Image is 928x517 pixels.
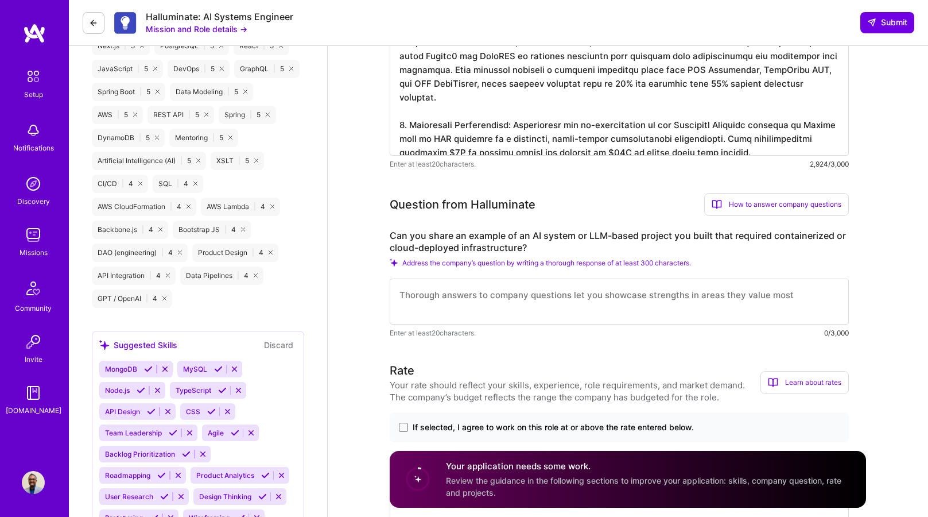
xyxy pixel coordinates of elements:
span: | [142,225,144,234]
span: | [212,133,215,142]
div: API Integration 4 [92,267,176,285]
span: Roadmapping [105,471,150,480]
span: | [137,64,139,74]
label: Can you share an example of an AI system or LLM-based project you built that required containeriz... [390,230,849,254]
div: GraphQL 5 [234,60,299,78]
i: icon Close [156,90,160,94]
i: icon Close [178,250,182,254]
div: DynamoDB 5 [92,129,165,147]
span: Agile [208,429,224,437]
span: | [177,179,179,188]
i: Reject [277,471,286,480]
i: icon Close [196,159,200,163]
div: Spring Boot 5 [92,83,165,101]
div: Missions [20,246,48,258]
div: 2,924/3,000 [810,158,849,170]
div: Spring 5 [219,106,275,124]
a: User Avatar [19,471,48,494]
img: guide book [22,381,45,404]
span: | [227,87,230,97]
span: | [238,156,240,165]
span: | [146,294,148,303]
i: Reject [177,492,185,501]
i: icon Close [220,67,224,71]
i: Accept [157,471,166,480]
div: Invite [25,353,42,365]
span: Submit [867,17,907,28]
i: Accept [147,407,156,416]
div: 0/3,000 [824,327,849,339]
span: | [254,202,256,211]
i: Accept [258,492,267,501]
i: Accept [218,386,227,395]
span: If selected, I agree to work on this role at or above the rate entered below. [413,422,694,433]
div: XSLT 5 [211,152,264,170]
i: icon BookOpen [768,377,778,388]
div: JavaScript 5 [92,60,163,78]
div: AWS CloudFormation 4 [92,198,196,216]
i: Accept [144,365,153,373]
span: API Design [105,407,140,416]
i: Reject [230,365,239,373]
i: icon Close [204,113,208,117]
div: GPT / OpenAI 4 [92,290,172,308]
img: discovery [22,172,45,195]
div: Notifications [13,142,54,154]
i: Reject [274,492,283,501]
i: Accept [137,386,145,395]
img: logo [23,23,46,44]
img: Invite [22,330,45,353]
div: Rate [390,362,414,379]
div: CI/CD 4 [92,175,148,193]
i: Accept [261,471,270,480]
div: Question from Halluminate [390,196,535,213]
span: | [204,64,206,74]
span: User Research [105,492,153,501]
img: User Avatar [22,471,45,494]
i: icon Close [138,182,142,186]
i: Accept [231,429,239,437]
i: icon Close [266,113,270,117]
span: Product Analytics [196,471,254,480]
i: icon Close [187,205,191,209]
span: | [149,271,152,280]
span: Enter at least 20 characters. [390,158,476,170]
i: icon Close [270,205,274,209]
i: Accept [214,365,223,373]
span: | [122,179,124,188]
span: CSS [186,407,200,416]
i: icon SendLight [867,18,876,27]
i: Reject [153,386,162,395]
span: TypeScript [176,386,211,395]
i: icon Close [158,227,162,232]
button: Discard [261,338,297,352]
span: Address the company’s question by writing a thorough response of at least 300 characters. [402,258,691,267]
div: Learn about rates [760,371,849,394]
img: bell [22,119,45,142]
h4: Your application needs some work. [446,460,852,472]
i: icon Close [254,159,258,163]
i: Check [390,258,398,267]
div: Data Modeling 5 [170,83,253,101]
span: | [188,110,191,119]
div: Halluminate: AI Systems Engineer [146,11,293,23]
i: Reject [199,450,207,458]
i: icon Close [162,296,166,300]
span: MongoDB [105,365,137,373]
i: icon Close [153,67,157,71]
i: icon Close [269,250,273,254]
span: | [139,87,142,97]
span: | [252,248,254,257]
i: Reject [164,407,172,416]
div: DAO (engineering) 4 [92,244,188,262]
div: SQL 4 [153,175,203,193]
div: Backbone.js 4 [92,221,168,239]
div: Mentoring 5 [169,129,238,147]
i: icon Close [243,90,247,94]
div: AWS 5 [92,106,143,124]
span: | [273,64,275,74]
i: Accept [160,492,169,501]
i: icon Close [254,273,258,277]
div: Data Pipelines 4 [180,267,263,285]
i: Reject [174,471,183,480]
